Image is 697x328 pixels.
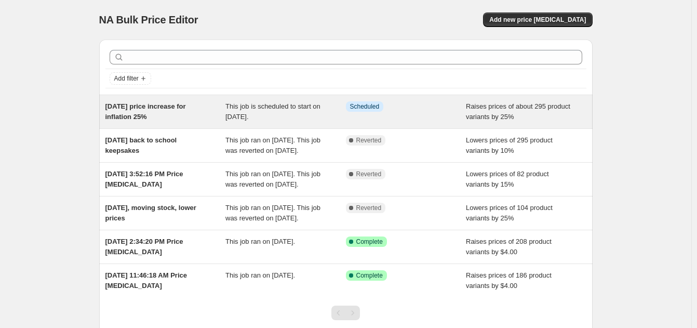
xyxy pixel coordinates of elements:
[466,271,552,290] span: Raises prices of 186 product variants by $4.00
[466,102,570,121] span: Raises prices of about 295 product variants by 25%
[356,271,383,280] span: Complete
[350,102,380,111] span: Scheduled
[225,170,320,188] span: This job ran on [DATE]. This job was reverted on [DATE].
[225,204,320,222] span: This job ran on [DATE]. This job was reverted on [DATE].
[356,136,382,145] span: Reverted
[105,170,183,188] span: [DATE] 3:52:16 PM Price [MEDICAL_DATA]
[356,238,383,246] span: Complete
[225,102,320,121] span: This job is scheduled to start on [DATE].
[225,271,295,279] span: This job ran on [DATE].
[466,170,549,188] span: Lowers prices of 82 product variants by 15%
[466,238,552,256] span: Raises prices of 208 product variants by $4.00
[225,238,295,245] span: This job ran on [DATE].
[105,271,187,290] span: [DATE] 11:46:18 AM Price [MEDICAL_DATA]
[105,204,196,222] span: [DATE], moving stock, lower prices
[105,136,177,154] span: [DATE] back to school keepsakes
[466,136,553,154] span: Lowers prices of 295 product variants by 10%
[110,72,151,85] button: Add filter
[225,136,320,154] span: This job ran on [DATE]. This job was reverted on [DATE].
[105,102,186,121] span: [DATE] price increase for inflation 25%
[331,306,360,320] nav: Pagination
[356,204,382,212] span: Reverted
[114,74,139,83] span: Add filter
[466,204,553,222] span: Lowers prices of 104 product variants by 25%
[105,238,183,256] span: [DATE] 2:34:20 PM Price [MEDICAL_DATA]
[489,16,586,24] span: Add new price [MEDICAL_DATA]
[483,12,592,27] button: Add new price [MEDICAL_DATA]
[356,170,382,178] span: Reverted
[99,14,198,25] span: NA Bulk Price Editor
